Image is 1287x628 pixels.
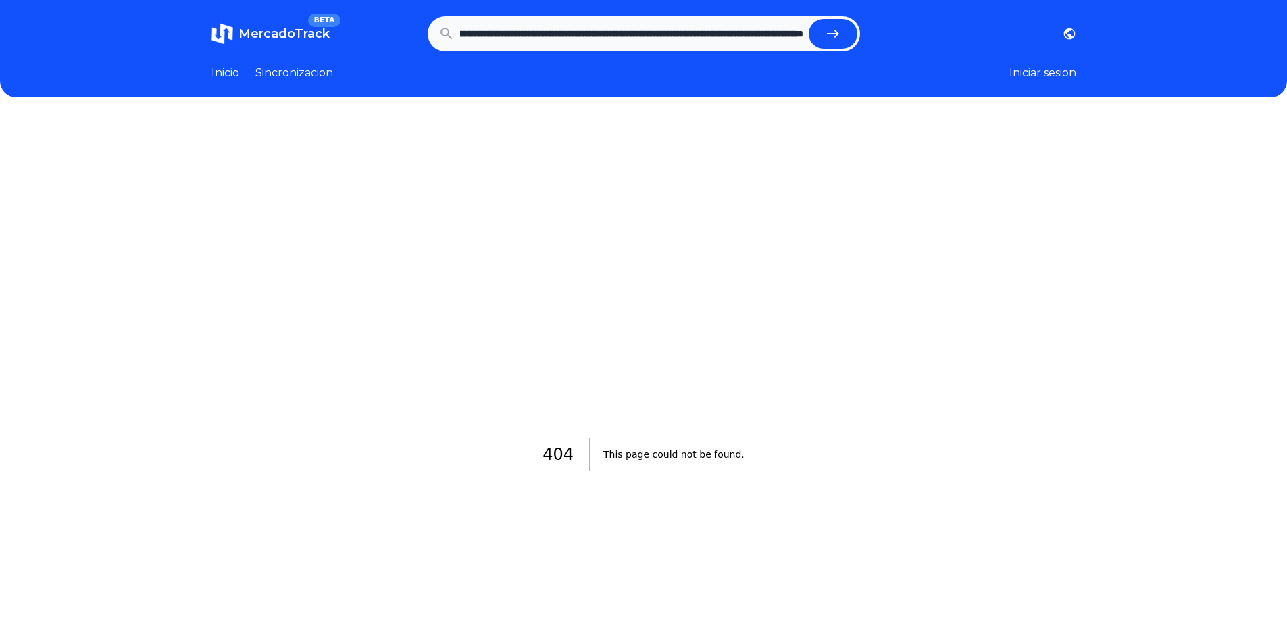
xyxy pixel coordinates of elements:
[211,23,233,45] img: MercadoTrack
[255,65,333,81] a: Sincronizacion
[603,438,745,471] h2: This page could not be found.
[211,65,239,81] a: Inicio
[542,438,590,471] h1: 404
[211,23,330,45] a: MercadoTrackBETA
[308,14,340,27] span: BETA
[1009,65,1076,81] button: Iniciar sesion
[238,26,330,41] span: MercadoTrack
